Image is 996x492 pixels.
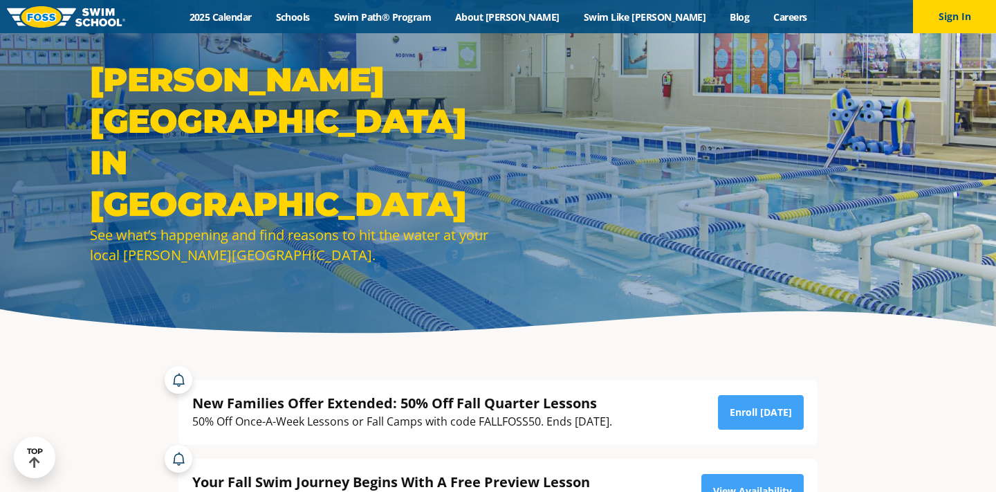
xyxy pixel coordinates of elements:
[27,447,43,468] div: TOP
[571,10,718,24] a: Swim Like [PERSON_NAME]
[443,10,572,24] a: About [PERSON_NAME]
[718,10,762,24] a: Blog
[192,394,612,412] div: New Families Offer Extended: 50% Off Fall Quarter Lessons
[192,412,612,431] div: 50% Off Once-A-Week Lessons or Fall Camps with code FALLFOSS50. Ends [DATE].
[718,395,804,430] a: Enroll [DATE]
[177,10,264,24] a: 2025 Calendar
[322,10,443,24] a: Swim Path® Program
[7,6,125,28] img: FOSS Swim School Logo
[192,473,656,491] div: Your Fall Swim Journey Begins With A Free Preview Lesson
[264,10,322,24] a: Schools
[90,225,491,265] div: See what’s happening and find reasons to hit the water at your local [PERSON_NAME][GEOGRAPHIC_DATA].
[762,10,819,24] a: Careers
[90,59,491,225] h1: [PERSON_NAME][GEOGRAPHIC_DATA] in [GEOGRAPHIC_DATA]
